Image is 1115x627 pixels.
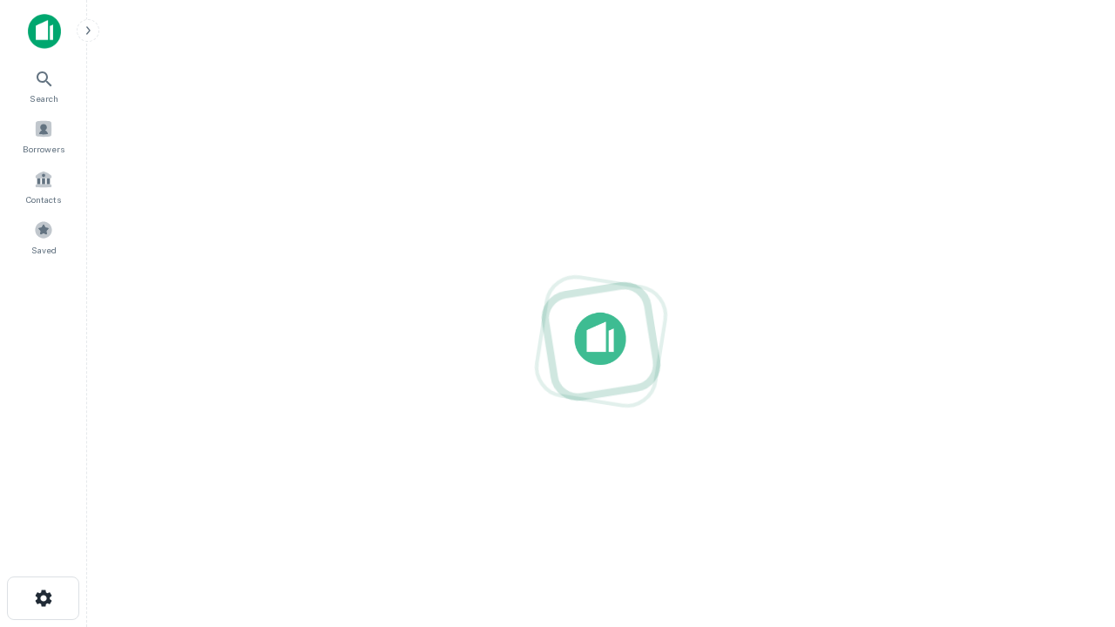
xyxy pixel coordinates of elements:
a: Contacts [5,163,82,210]
span: Borrowers [23,142,64,156]
a: Search [5,62,82,109]
iframe: Chat Widget [1028,432,1115,516]
a: Saved [5,213,82,260]
span: Contacts [26,192,61,206]
img: capitalize-icon.png [28,14,61,49]
span: Search [30,91,58,105]
span: Saved [31,243,57,257]
a: Borrowers [5,112,82,159]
